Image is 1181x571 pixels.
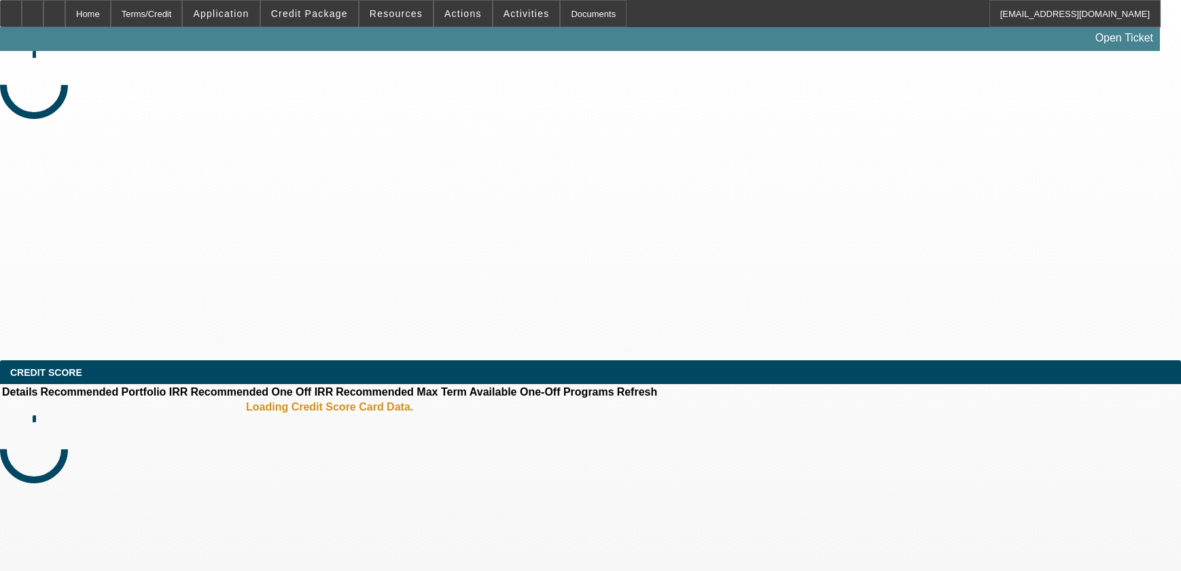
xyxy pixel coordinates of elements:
button: Resources [359,1,433,27]
span: Credit Package [271,8,348,19]
button: Activities [493,1,560,27]
th: Details [1,385,38,399]
th: Recommended Max Term [335,385,468,399]
th: Recommended Portfolio IRR [39,385,188,399]
span: Actions [444,8,482,19]
span: Application [193,8,249,19]
button: Credit Package [261,1,358,27]
th: Recommended One Off IRR [190,385,334,399]
a: Open Ticket [1090,27,1159,50]
span: CREDIT SCORE [10,367,82,378]
th: Available One-Off Programs [469,385,615,399]
button: Application [183,1,259,27]
b: Loading Credit Score Card Data. [246,401,413,413]
button: Actions [434,1,492,27]
span: Resources [370,8,423,19]
th: Refresh [616,385,658,399]
span: Activities [504,8,550,19]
